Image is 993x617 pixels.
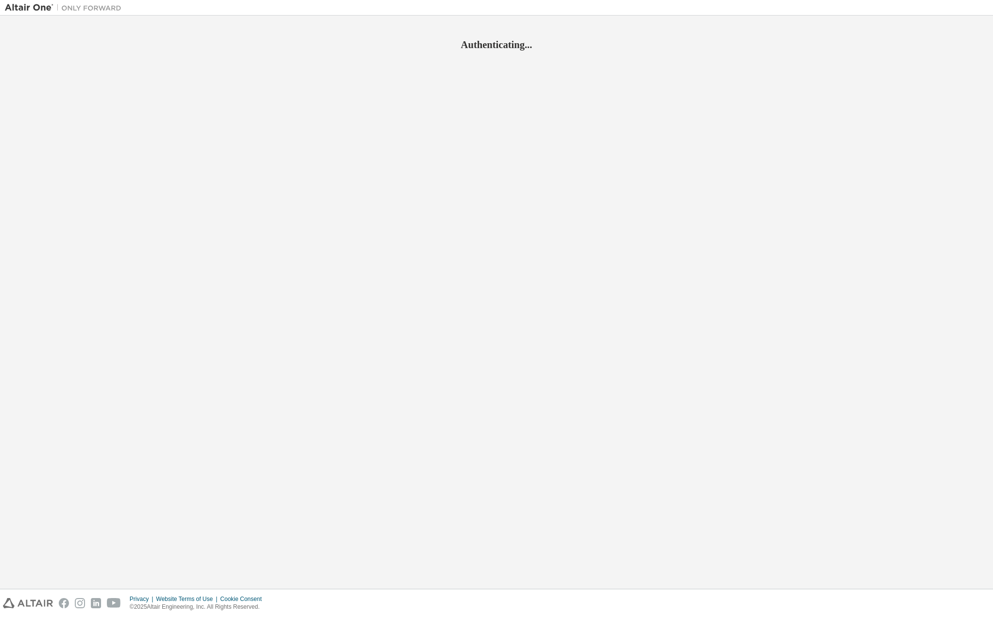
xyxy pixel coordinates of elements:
img: youtube.svg [107,598,121,608]
div: Website Terms of Use [156,595,220,603]
p: © 2025 Altair Engineering, Inc. All Rights Reserved. [130,603,268,611]
img: Altair One [5,3,126,13]
img: linkedin.svg [91,598,101,608]
img: altair_logo.svg [3,598,53,608]
div: Privacy [130,595,156,603]
img: facebook.svg [59,598,69,608]
img: instagram.svg [75,598,85,608]
div: Cookie Consent [220,595,267,603]
h2: Authenticating... [5,38,988,51]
